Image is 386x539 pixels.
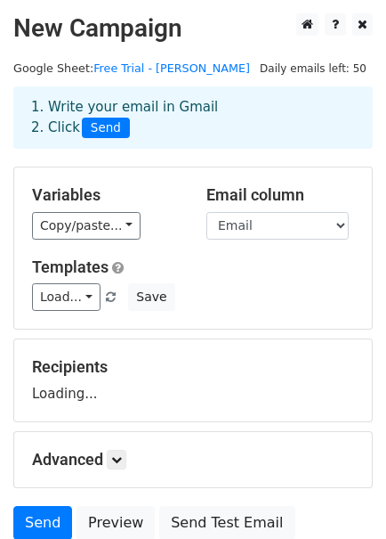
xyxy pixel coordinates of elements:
[13,13,373,44] h2: New Campaign
[32,185,180,205] h5: Variables
[82,118,130,139] span: Send
[13,61,250,75] small: Google Sheet:
[128,283,174,311] button: Save
[253,61,373,75] a: Daily emails left: 50
[32,357,354,377] h5: Recipients
[32,357,354,404] div: Loading...
[18,97,368,138] div: 1. Write your email in Gmail 2. Click
[253,59,373,78] span: Daily emails left: 50
[32,257,109,276] a: Templates
[206,185,354,205] h5: Email column
[32,212,141,240] a: Copy/paste...
[93,61,250,75] a: Free Trial - [PERSON_NAME]
[32,283,101,311] a: Load...
[32,450,354,470] h5: Advanced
